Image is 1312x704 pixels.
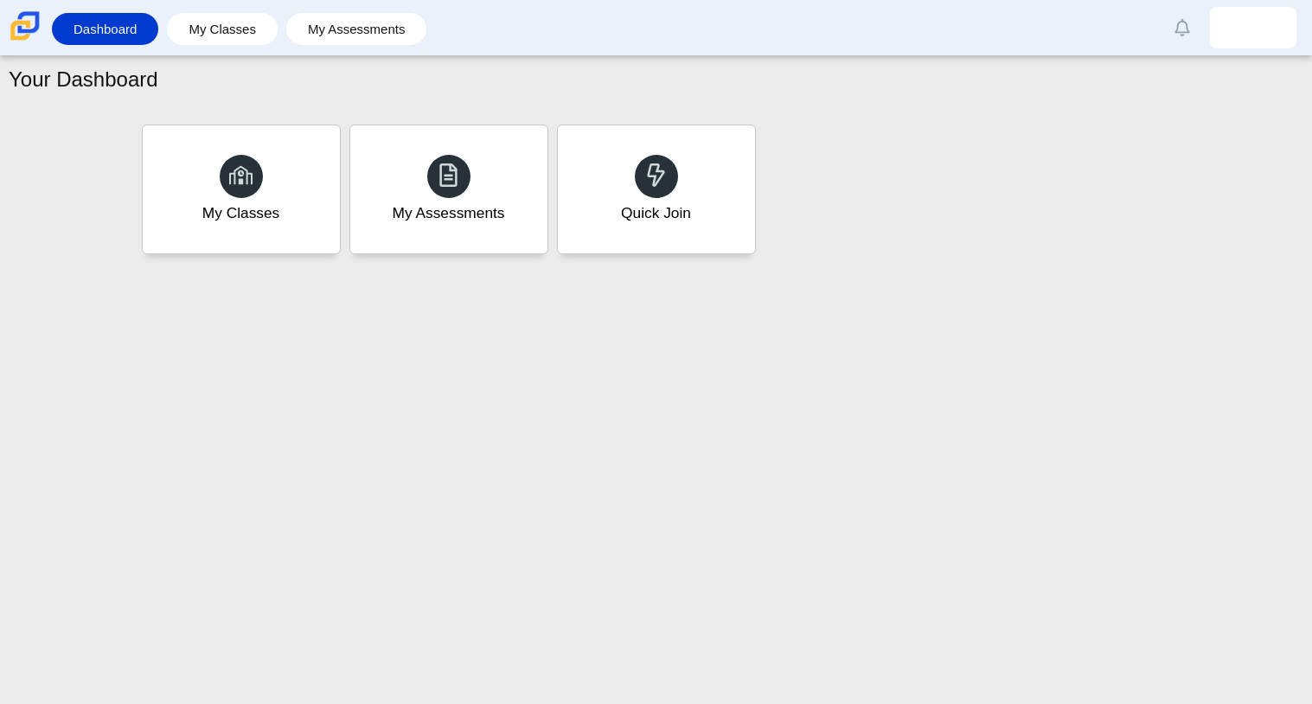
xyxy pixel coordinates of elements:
[1163,9,1201,47] a: Alerts
[557,125,756,254] a: Quick Join
[176,13,269,45] a: My Classes
[349,125,548,254] a: My Assessments
[393,202,505,224] div: My Assessments
[295,13,419,45] a: My Assessments
[1210,7,1296,48] a: cameron.russell.eC1Oc0
[621,202,691,224] div: Quick Join
[142,125,341,254] a: My Classes
[7,32,43,47] a: Carmen School of Science & Technology
[1239,14,1267,42] img: cameron.russell.eC1Oc0
[7,8,43,44] img: Carmen School of Science & Technology
[61,13,150,45] a: Dashboard
[202,202,280,224] div: My Classes
[9,65,158,94] h1: Your Dashboard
